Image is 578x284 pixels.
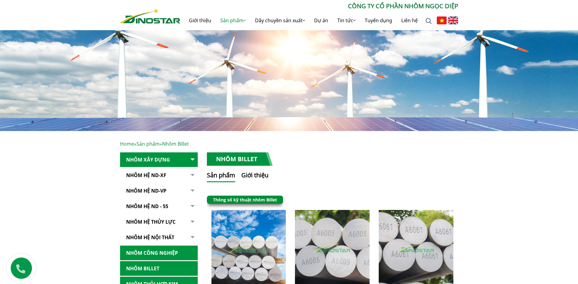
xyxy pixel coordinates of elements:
a: Dự án [310,11,333,30]
a: Sản phẩm [137,140,160,147]
a: Nhôm hệ thủy lực [120,215,198,229]
img: search [426,18,432,24]
button: Giới thiệu [241,171,268,182]
a: Liên hệ [397,11,422,30]
h1: Nhôm Billet [207,152,273,166]
span: » » [120,140,189,147]
a: Thông số kỹ thuật nhôm Billet [213,197,277,203]
a: Sản phẩm [216,11,250,30]
p: CÔNG TY CỔ PHẦN NHÔM NGỌC DIỆP [180,2,458,11]
a: Nhôm Công nghiệp [120,246,198,261]
a: Home [120,140,134,147]
a: Dây chuyền sản xuất [250,11,310,30]
a: Tin tức [333,11,360,30]
img: English [448,16,458,24]
a: Nhôm Hệ ND-XF [120,168,198,183]
span: Nhôm Billet [162,140,189,147]
a: Nhôm Billet [120,261,198,276]
img: Nhôm Dinostar [120,8,180,23]
a: Giới thiệu [184,11,216,30]
a: Nhôm Xây dựng [120,152,198,167]
a: NHÔM HỆ ND - 55 [120,199,198,214]
img: Tiếng Việt [437,16,447,24]
button: Sản phẩm [207,171,235,182]
a: Nhôm Hệ ND-VP [120,183,198,198]
a: Nhôm hệ nội thất [120,230,198,245]
a: Tuyển dụng [360,11,397,30]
